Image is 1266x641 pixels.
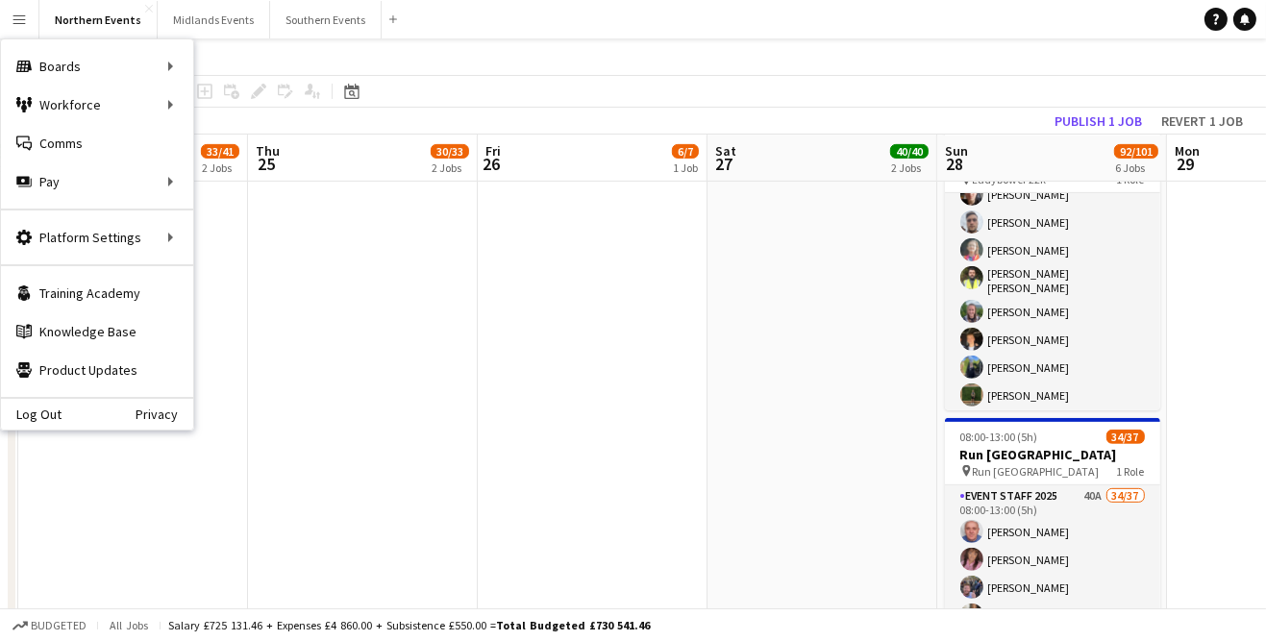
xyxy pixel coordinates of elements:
[485,142,501,160] span: Fri
[1,86,193,124] div: Workforce
[1,124,193,162] a: Comms
[1106,430,1145,444] span: 34/37
[1,274,193,312] a: Training Academy
[960,430,1038,444] span: 08:00-13:00 (5h)
[158,1,270,38] button: Midlands Events
[1175,142,1200,160] span: Mon
[1115,160,1157,175] div: 6 Jobs
[712,153,736,175] span: 27
[891,160,928,175] div: 2 Jobs
[168,618,650,632] div: Salary £725 131.46 + Expenses £4 860.00 + Subsistence £550.00 =
[496,618,650,632] span: Total Budgeted £730 541.46
[39,1,158,38] button: Northern Events
[432,160,468,175] div: 2 Jobs
[1172,153,1200,175] span: 29
[673,160,698,175] div: 1 Job
[256,142,280,160] span: Thu
[201,144,239,159] span: 33/41
[270,1,382,38] button: Southern Events
[431,144,469,159] span: 30/33
[1,351,193,389] a: Product Updates
[202,160,238,175] div: 2 Jobs
[942,153,968,175] span: 28
[1,407,62,422] a: Log Out
[1,162,193,201] div: Pay
[483,153,501,175] span: 26
[945,446,1160,463] h3: Run [GEOGRAPHIC_DATA]
[1,218,193,257] div: Platform Settings
[945,142,968,160] span: Sun
[973,464,1100,479] span: Run [GEOGRAPHIC_DATA]
[253,153,280,175] span: 25
[890,144,929,159] span: 40/40
[1,312,193,351] a: Knowledge Base
[715,142,736,160] span: Sat
[1117,464,1145,479] span: 1 Role
[945,126,1160,410] app-job-card: 08:00-13:00 (5h)28/28Ladybower 22k Ladybower 22k1 Role[PERSON_NAME][PERSON_NAME][PERSON_NAME][PER...
[1154,109,1251,134] button: Revert 1 job
[106,618,152,632] span: All jobs
[10,615,89,636] button: Budgeted
[1047,109,1150,134] button: Publish 1 job
[31,619,87,632] span: Budgeted
[1,47,193,86] div: Boards
[1114,144,1158,159] span: 92/101
[672,144,699,159] span: 6/7
[136,407,193,422] a: Privacy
